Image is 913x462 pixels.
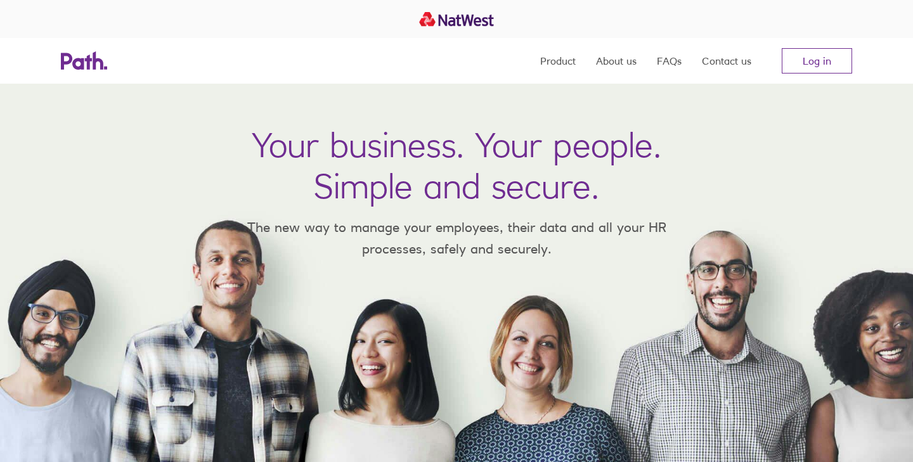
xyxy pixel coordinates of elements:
[540,38,576,84] a: Product
[657,38,682,84] a: FAQs
[702,38,751,84] a: Contact us
[252,124,661,207] h1: Your business. Your people. Simple and secure.
[782,48,852,74] a: Log in
[228,217,685,259] p: The new way to manage your employees, their data and all your HR processes, safely and securely.
[596,38,637,84] a: About us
